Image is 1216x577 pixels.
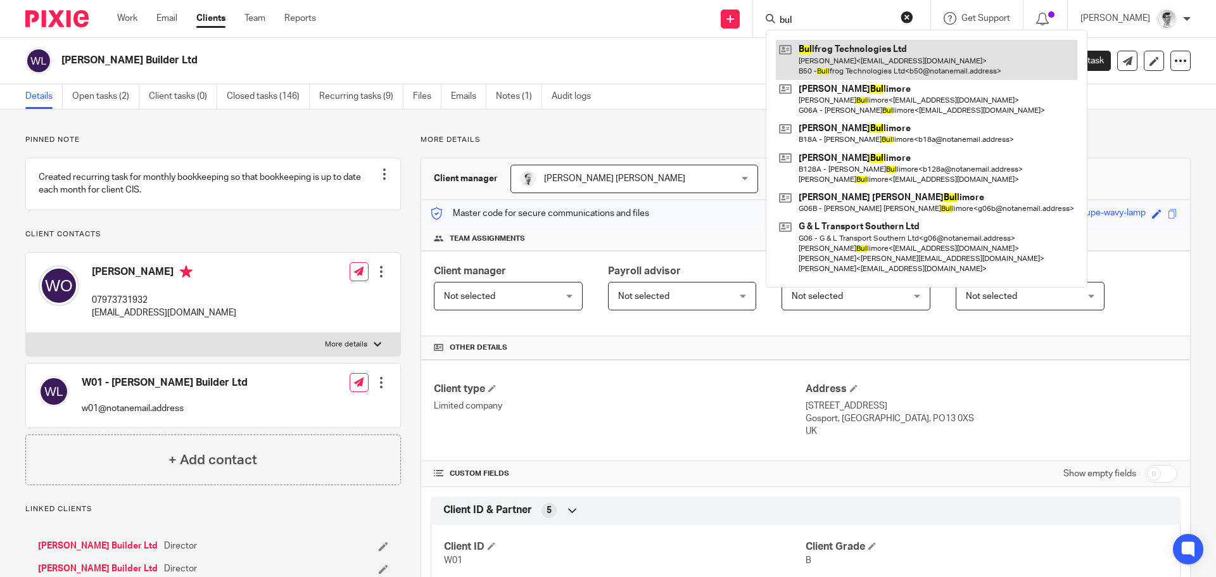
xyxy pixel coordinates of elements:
[443,504,532,517] span: Client ID & Partner
[434,172,498,185] h3: Client manager
[778,15,892,27] input: Search
[806,556,811,565] span: B
[38,562,158,575] a: [PERSON_NAME] Builder Ltd
[117,12,137,25] a: Work
[61,54,827,67] h2: [PERSON_NAME] Builder Ltd
[806,425,1177,438] p: UK
[164,562,197,575] span: Director
[25,48,52,74] img: svg%3E
[434,469,806,479] h4: CUSTOM FIELDS
[156,12,177,25] a: Email
[421,135,1191,145] p: More details
[325,339,367,350] p: More details
[806,412,1177,425] p: Gosport, [GEOGRAPHIC_DATA], PO13 0XS
[434,266,506,276] span: Client manager
[39,376,69,407] img: svg%3E
[1063,467,1136,480] label: Show empty fields
[92,307,236,319] p: [EMAIL_ADDRESS][DOMAIN_NAME]
[618,292,669,301] span: Not selected
[1035,206,1146,221] div: incredible-taupe-wavy-lamp
[552,84,600,109] a: Audit logs
[451,84,486,109] a: Emails
[413,84,441,109] a: Files
[168,450,257,470] h4: + Add contact
[284,12,316,25] a: Reports
[82,402,248,415] p: w01@notanemail.address
[901,11,913,23] button: Clear
[547,504,552,517] span: 5
[39,265,79,306] img: svg%3E
[521,171,536,186] img: Mass_2025.jpg
[25,504,401,514] p: Linked clients
[319,84,403,109] a: Recurring tasks (9)
[966,292,1017,301] span: Not selected
[38,540,158,552] a: [PERSON_NAME] Builder Ltd
[196,12,225,25] a: Clients
[806,383,1177,396] h4: Address
[244,12,265,25] a: Team
[227,84,310,109] a: Closed tasks (146)
[444,292,495,301] span: Not selected
[450,234,525,244] span: Team assignments
[25,84,63,109] a: Details
[1080,12,1150,25] p: [PERSON_NAME]
[164,540,197,552] span: Director
[444,556,462,565] span: W01
[92,294,236,307] p: 07973731932
[1156,9,1177,29] img: Adam_2025.jpg
[25,135,401,145] p: Pinned note
[434,383,806,396] h4: Client type
[961,14,1010,23] span: Get Support
[496,84,542,109] a: Notes (1)
[806,400,1177,412] p: [STREET_ADDRESS]
[25,10,89,27] img: Pixie
[431,207,649,220] p: Master code for secure communications and files
[72,84,139,109] a: Open tasks (2)
[444,540,806,554] h4: Client ID
[149,84,217,109] a: Client tasks (0)
[92,265,236,281] h4: [PERSON_NAME]
[792,292,843,301] span: Not selected
[544,174,685,183] span: [PERSON_NAME] [PERSON_NAME]
[25,229,401,239] p: Client contacts
[434,400,806,412] p: Limited company
[82,376,248,390] h4: W01 - [PERSON_NAME] Builder Ltd
[450,343,507,353] span: Other details
[608,266,681,276] span: Payroll advisor
[806,540,1167,554] h4: Client Grade
[180,265,193,278] i: Primary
